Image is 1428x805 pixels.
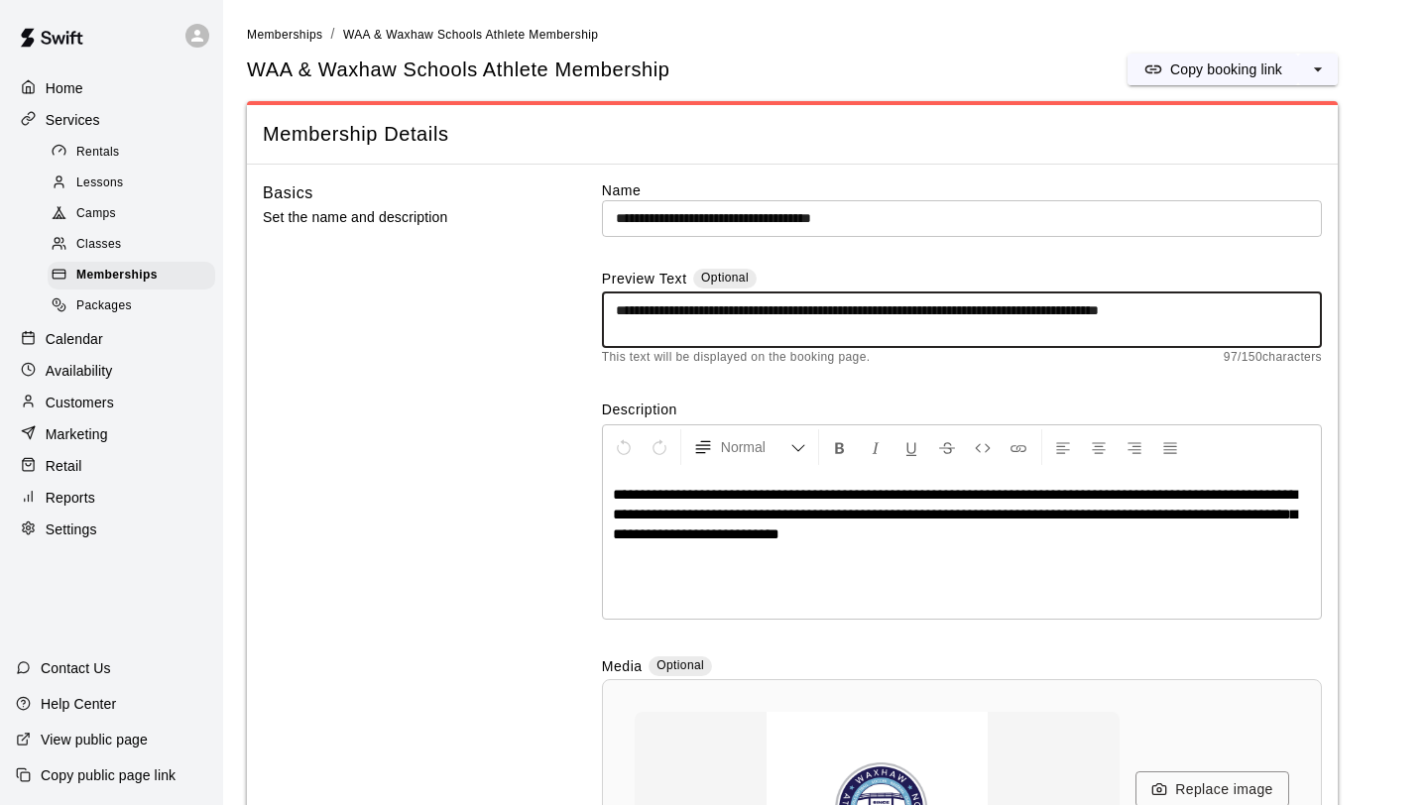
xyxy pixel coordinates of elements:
button: Format Underline [894,429,928,465]
p: Home [46,78,83,98]
p: Copy public page link [41,765,176,785]
a: Camps [48,199,223,230]
a: Services [16,105,207,135]
div: Packages [48,292,215,320]
label: Preview Text [602,269,687,291]
a: Reports [16,483,207,513]
p: Availability [46,361,113,381]
label: Description [602,400,1322,419]
li: / [330,24,334,45]
div: Memberships [48,262,215,289]
a: Classes [48,230,223,261]
button: Right Align [1118,429,1151,465]
a: Marketing [16,419,207,449]
button: Format Italics [859,429,892,465]
p: Settings [46,519,97,539]
button: Insert Link [1002,429,1035,465]
a: Home [16,73,207,103]
label: Name [602,180,1322,200]
a: Availability [16,356,207,386]
span: Packages [76,296,132,316]
div: Lessons [48,170,215,197]
button: Format Strikethrough [930,429,964,465]
p: Calendar [46,329,103,349]
span: Normal [721,437,790,457]
span: Classes [76,235,121,255]
a: Memberships [247,26,322,42]
span: Lessons [76,173,124,193]
div: Camps [48,200,215,228]
a: Retail [16,451,207,481]
a: Memberships [48,261,223,291]
p: Retail [46,456,82,476]
button: select merge strategy [1298,54,1338,85]
p: Set the name and description [263,205,538,230]
p: Services [46,110,100,130]
a: Rentals [48,137,223,168]
span: Optional [656,658,704,672]
button: Copy booking link [1128,54,1298,85]
button: Center Align [1082,429,1116,465]
p: Marketing [46,424,108,444]
div: Rentals [48,139,215,167]
div: split button [1128,54,1338,85]
label: Media [602,656,643,679]
button: Left Align [1046,429,1080,465]
span: 97 / 150 characters [1224,348,1322,368]
nav: breadcrumb [247,24,1404,46]
a: Lessons [48,168,223,198]
span: This text will be displayed on the booking page. [602,348,871,368]
span: Membership Details [263,121,1322,148]
span: WAA & Waxhaw Schools Athlete Membership [247,57,670,83]
h6: Basics [263,180,313,206]
a: Customers [16,388,207,417]
span: Rentals [76,143,120,163]
span: Memberships [76,266,158,286]
button: Format Bold [823,429,857,465]
p: Customers [46,393,114,412]
p: Copy booking link [1170,59,1282,79]
button: Redo [643,429,676,465]
div: Classes [48,231,215,259]
a: Calendar [16,324,207,354]
span: WAA & Waxhaw Schools Athlete Membership [343,28,598,42]
button: Undo [607,429,641,465]
button: Justify Align [1153,429,1187,465]
button: Insert Code [966,429,1000,465]
p: Contact Us [41,658,111,678]
p: View public page [41,730,148,749]
button: Formatting Options [685,429,814,465]
p: Help Center [41,694,116,714]
a: Packages [48,291,223,322]
a: Settings [16,515,207,544]
p: Reports [46,488,95,508]
span: Optional [701,271,749,285]
span: Memberships [247,28,322,42]
span: Camps [76,204,116,224]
